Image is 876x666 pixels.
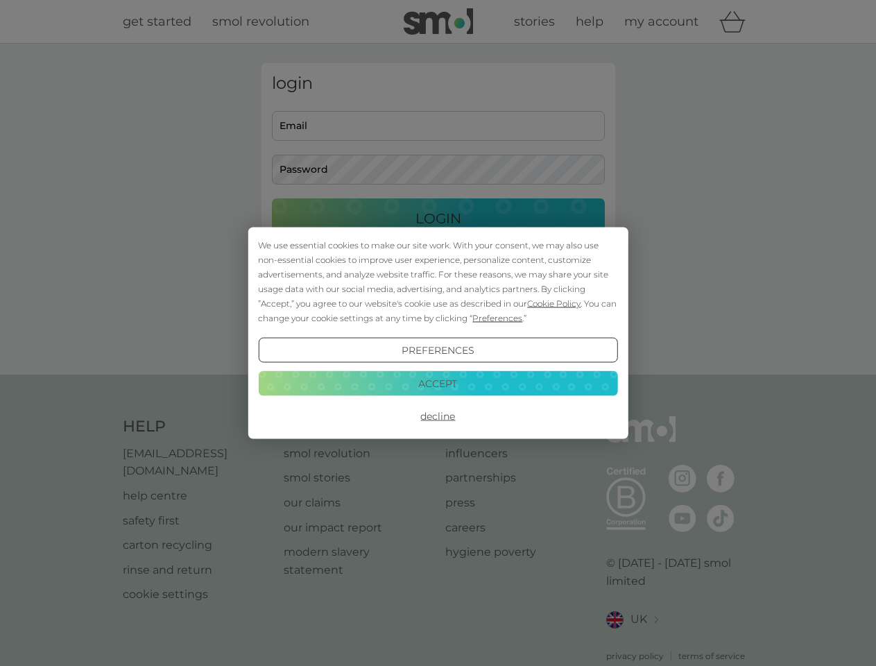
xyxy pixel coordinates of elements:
[258,338,617,363] button: Preferences
[258,238,617,325] div: We use essential cookies to make our site work. With your consent, we may also use non-essential ...
[248,228,628,439] div: Cookie Consent Prompt
[472,313,522,323] span: Preferences
[527,298,581,309] span: Cookie Policy
[258,404,617,429] button: Decline
[258,370,617,395] button: Accept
